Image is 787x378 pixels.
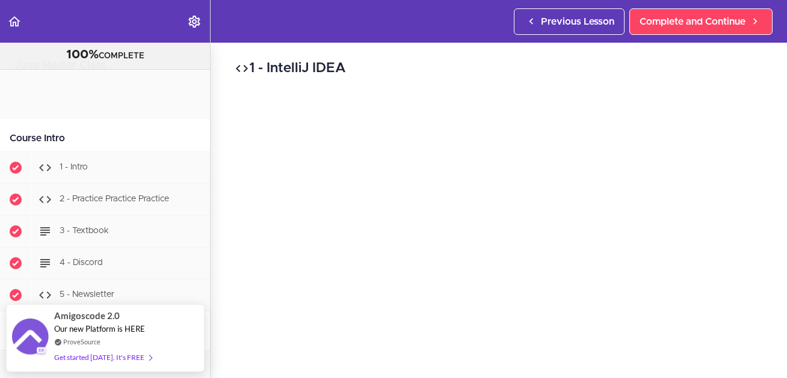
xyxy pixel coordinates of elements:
span: 2 - Practice Practice Practice [60,195,169,203]
img: provesource social proof notification image [12,319,48,358]
span: 100% [66,49,99,61]
span: Amigoscode 2.0 [54,309,120,323]
a: Previous Lesson [514,8,625,35]
span: 5 - Newsletter [60,290,114,299]
a: Complete and Continue [629,8,773,35]
div: Get started [DATE]. It's FREE [54,350,152,364]
h2: 1 - IntelliJ IDEA [235,58,763,79]
span: Our new Platform is HERE [54,324,145,334]
div: COMPLETE [15,47,195,63]
a: ProveSource [63,337,100,347]
span: Complete and Continue [640,14,745,29]
span: 4 - Discord [60,258,102,267]
span: 3 - Textbook [60,227,109,235]
span: 1 - Intro [60,163,88,171]
svg: Settings Menu [187,14,202,29]
svg: Back to course curriculum [7,14,22,29]
span: Previous Lesson [541,14,614,29]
